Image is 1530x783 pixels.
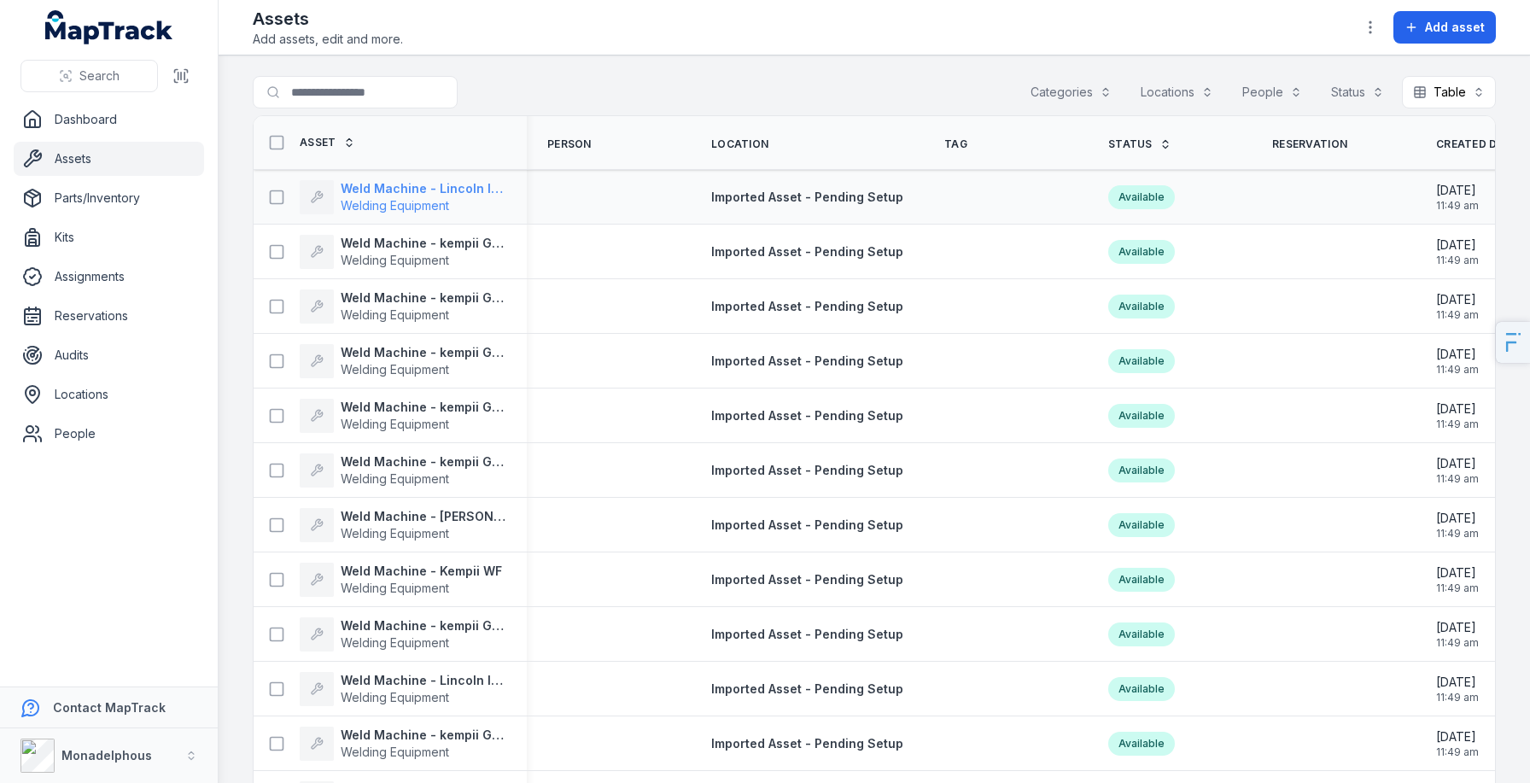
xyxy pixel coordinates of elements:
span: Imported Asset - Pending Setup [711,244,903,259]
span: Add asset [1425,19,1485,36]
a: Weld Machine - Lincoln InverterWelding Equipment [300,180,506,214]
span: Imported Asset - Pending Setup [711,627,903,641]
span: [DATE] [1436,400,1479,418]
strong: Weld Machine - Kempii WF [341,563,502,580]
strong: Weld Machine - kempii GTAW [341,617,506,634]
button: Search [20,60,158,92]
span: 11:49 am [1436,418,1479,431]
button: Locations [1130,76,1224,108]
button: People [1231,76,1313,108]
span: Location [711,137,768,151]
a: Weld Machine - kempii GTAWWelding Equipment [300,617,506,652]
span: Imported Asset - Pending Setup [711,299,903,313]
a: Imported Asset - Pending Setup [711,626,903,643]
div: Available [1108,568,1175,592]
time: 19/09/2025, 11:49:49 am [1436,346,1479,377]
strong: Monadelphous [61,748,152,763]
div: Available [1108,404,1175,428]
span: Welding Equipment [341,362,449,377]
h2: Assets [253,7,403,31]
span: Asset [300,136,336,149]
span: [DATE] [1436,346,1479,363]
span: Welding Equipment [341,526,449,541]
button: Status [1320,76,1395,108]
span: 11:49 am [1436,199,1479,213]
span: 11:49 am [1436,691,1479,704]
span: Tag [944,137,967,151]
a: Assets [14,142,204,176]
button: Add asset [1393,11,1496,44]
a: Imported Asset - Pending Setup [711,735,903,752]
span: Welding Equipment [341,417,449,431]
span: 11:49 am [1436,636,1479,650]
button: Table [1402,76,1496,108]
strong: Weld Machine - Lincoln Inverter [341,180,506,197]
a: Imported Asset - Pending Setup [711,298,903,315]
span: [DATE] [1436,619,1479,636]
span: [DATE] [1436,728,1479,745]
strong: Weld Machine - kempii GTAW [341,289,506,307]
time: 19/09/2025, 11:49:49 am [1436,400,1479,431]
time: 19/09/2025, 11:49:49 am [1436,564,1479,595]
time: 19/09/2025, 11:49:49 am [1436,455,1479,486]
span: 11:49 am [1436,472,1479,486]
span: Welding Equipment [341,198,449,213]
span: Imported Asset - Pending Setup [711,572,903,587]
span: 11:49 am [1436,363,1479,377]
span: Welding Equipment [341,635,449,650]
button: Categories [1019,76,1123,108]
span: Imported Asset - Pending Setup [711,463,903,477]
span: [DATE] [1436,182,1479,199]
a: Weld Machine - Kempii WFWelding Equipment [300,563,502,597]
span: Status [1108,137,1153,151]
span: Welding Equipment [341,581,449,595]
a: Audits [14,338,204,372]
div: Available [1108,622,1175,646]
span: Welding Equipment [341,471,449,486]
span: [DATE] [1436,510,1479,527]
span: [DATE] [1436,291,1479,308]
span: [DATE] [1436,237,1479,254]
div: Available [1108,240,1175,264]
span: Search [79,67,120,85]
span: Imported Asset - Pending Setup [711,408,903,423]
div: Available [1108,459,1175,482]
span: Imported Asset - Pending Setup [711,736,903,751]
span: [DATE] [1436,564,1479,581]
strong: Weld Machine - kempii GTAW [341,235,506,252]
strong: Weld Machine - kempii GTAW [341,453,506,470]
a: Weld Machine - kempii GTAWWelding Equipment [300,235,506,269]
strong: Weld Machine - kempii GTAW [341,399,506,416]
span: Welding Equipment [341,690,449,704]
span: 11:49 am [1436,527,1479,541]
span: [DATE] [1436,674,1479,691]
a: People [14,417,204,451]
time: 19/09/2025, 11:49:49 am [1436,728,1479,759]
a: Imported Asset - Pending Setup [711,189,903,206]
span: 11:49 am [1436,254,1479,267]
a: Assignments [14,260,204,294]
time: 19/09/2025, 11:49:49 am [1436,182,1479,213]
a: Imported Asset - Pending Setup [711,353,903,370]
a: Asset [300,136,355,149]
a: Kits [14,220,204,254]
time: 19/09/2025, 11:49:49 am [1436,674,1479,704]
time: 19/09/2025, 11:49:49 am [1436,510,1479,541]
a: Imported Asset - Pending Setup [711,571,903,588]
a: Weld Machine - Lincoln InverterWelding Equipment [300,672,506,706]
span: 11:49 am [1436,308,1479,322]
div: Available [1108,349,1175,373]
a: Locations [14,377,204,412]
span: 11:49 am [1436,745,1479,759]
div: Available [1108,185,1175,209]
a: Weld Machine - [PERSON_NAME]Welding Equipment [300,508,506,542]
a: Imported Asset - Pending Setup [711,462,903,479]
span: Add assets, edit and more. [253,31,403,48]
a: Imported Asset - Pending Setup [711,681,903,698]
time: 19/09/2025, 11:49:49 am [1436,619,1479,650]
a: Status [1108,137,1171,151]
a: Weld Machine - kempii GTAWWelding Equipment [300,289,506,324]
span: Welding Equipment [341,745,449,759]
div: Available [1108,513,1175,537]
strong: Weld Machine - Lincoln Inverter [341,672,506,689]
